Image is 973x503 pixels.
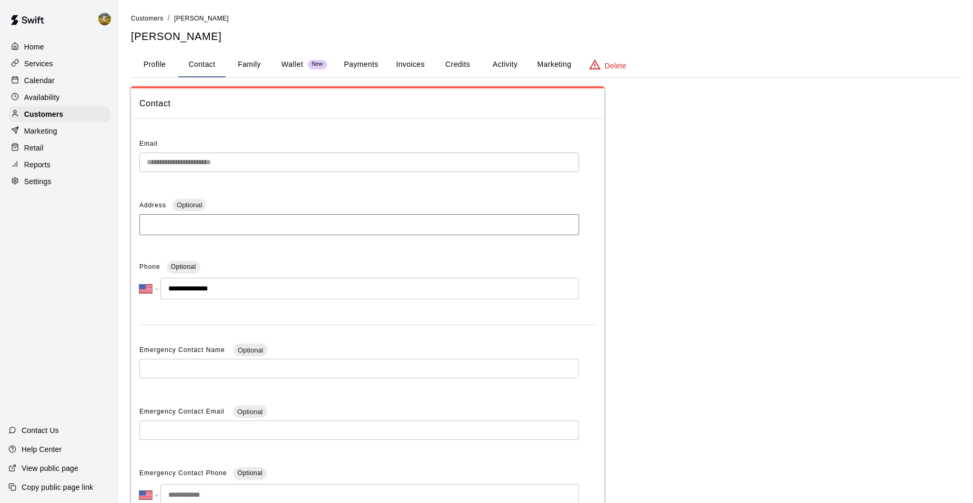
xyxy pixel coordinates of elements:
[24,92,60,103] p: Availability
[529,52,580,77] button: Marketing
[139,153,579,172] div: The email of an existing customer can only be changed by the customer themselves at https://book....
[139,259,160,276] span: Phone
[96,8,118,29] div: Jhonny Montoya
[168,13,170,24] li: /
[131,14,164,22] a: Customers
[139,97,596,110] span: Contact
[8,89,110,105] a: Availability
[131,52,960,77] div: basic tabs example
[8,106,110,122] a: Customers
[24,42,44,52] p: Home
[481,52,529,77] button: Activity
[98,13,111,25] img: Jhonny Montoya
[605,61,626,71] p: Delete
[237,469,262,477] span: Optional
[8,123,110,139] a: Marketing
[336,52,387,77] button: Payments
[8,174,110,189] a: Settings
[24,126,57,136] p: Marketing
[308,61,327,68] span: New
[139,202,166,209] span: Address
[22,463,78,474] p: View public page
[139,140,158,147] span: Email
[434,52,481,77] button: Credits
[24,58,53,69] p: Services
[178,52,226,77] button: Contact
[8,140,110,156] a: Retail
[226,52,273,77] button: Family
[387,52,434,77] button: Invoices
[8,39,110,55] a: Home
[24,176,52,187] p: Settings
[22,482,93,492] p: Copy public page link
[233,408,267,416] span: Optional
[174,15,229,22] span: [PERSON_NAME]
[234,346,267,354] span: Optional
[171,263,196,270] span: Optional
[131,15,164,22] span: Customers
[24,109,63,119] p: Customers
[24,75,55,86] p: Calendar
[8,73,110,88] a: Calendar
[8,157,110,173] a: Reports
[22,425,59,436] p: Contact Us
[24,143,44,153] p: Retail
[24,159,50,170] p: Reports
[139,408,227,415] span: Emergency Contact Email
[8,56,110,72] a: Services
[173,201,206,209] span: Optional
[131,52,178,77] button: Profile
[139,346,227,354] span: Emergency Contact Name
[22,444,62,455] p: Help Center
[131,13,960,24] nav: breadcrumb
[131,29,960,44] h5: [PERSON_NAME]
[139,465,227,482] span: Emergency Contact Phone
[281,59,303,70] p: Wallet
